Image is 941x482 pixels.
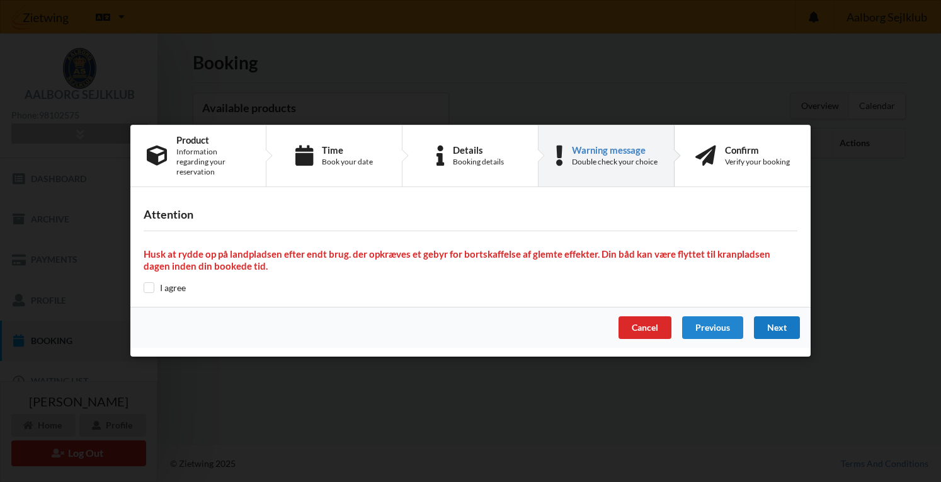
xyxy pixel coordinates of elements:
[572,157,658,167] div: Double check your choice
[144,208,797,222] h3: Attention
[725,157,790,167] div: Verify your booking
[619,317,671,340] div: Cancel
[144,248,797,273] h4: Husk at rydde op på landpladsen efter endt brug. der opkræves et gebyr for bortskaffelse af glemt...
[572,145,658,155] div: Warning message
[144,282,186,293] label: I agree
[176,147,249,177] div: Information regarding your reservation
[322,145,373,155] div: Time
[453,157,504,167] div: Booking details
[754,317,800,340] div: Next
[453,145,504,155] div: Details
[176,135,249,145] div: Product
[682,317,743,340] div: Previous
[322,157,373,167] div: Book your date
[725,145,790,155] div: Confirm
